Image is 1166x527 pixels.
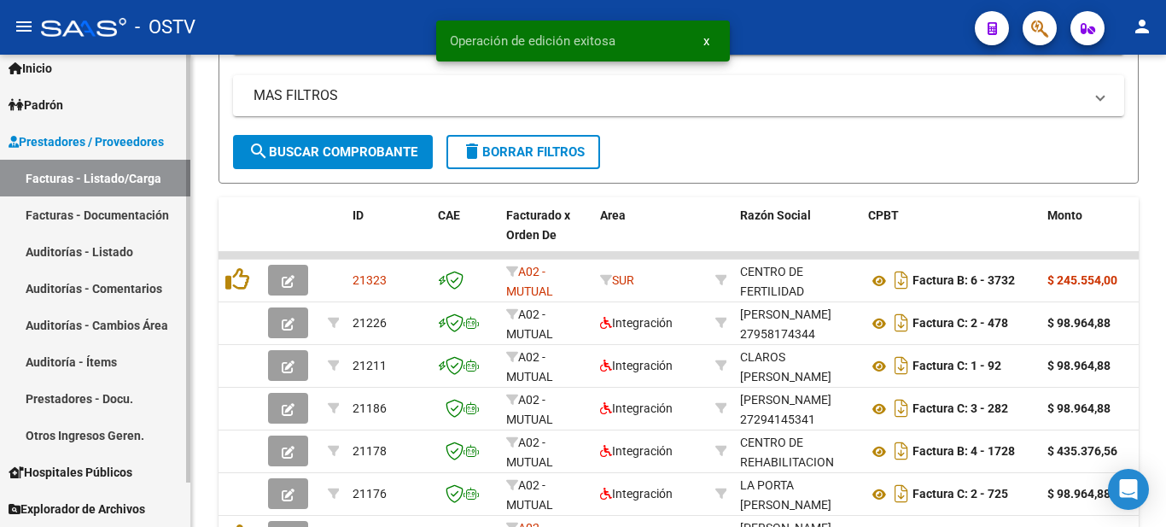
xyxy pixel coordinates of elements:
span: 21211 [353,359,387,372]
mat-icon: delete [462,141,482,161]
span: Integración [600,401,673,415]
span: 21178 [353,444,387,458]
span: 21186 [353,401,387,415]
div: 30713516607 [740,433,854,469]
span: Hospitales Públicos [9,463,132,482]
span: ID [353,208,364,222]
datatable-header-cell: CPBT [861,197,1041,272]
button: x [690,26,723,56]
span: CAE [438,208,460,222]
span: Explorador de Archivos [9,500,145,518]
i: Descargar documento [890,480,912,507]
span: Facturado x Orden De [506,208,570,242]
span: SUR [600,273,634,287]
div: [PERSON_NAME] [740,390,831,410]
strong: $ 98.964,88 [1047,487,1111,501]
span: Borrar Filtros [462,144,585,160]
div: 30710084366 [740,262,854,298]
div: LA PORTA [PERSON_NAME] [740,476,854,515]
strong: Factura C: 2 - 478 [912,317,1008,331]
strong: $ 98.964,88 [1047,401,1111,415]
i: Descargar documento [890,266,912,294]
strong: Factura B: 6 - 3732 [912,274,1015,288]
datatable-header-cell: Area [593,197,708,272]
span: x [703,33,709,49]
span: Inicio [9,59,52,78]
div: 27384587106 [740,348,854,384]
span: - OSTV [135,9,195,46]
datatable-header-cell: Facturado x Orden De [499,197,593,272]
i: Descargar documento [890,352,912,379]
span: Razón Social [740,208,811,222]
strong: $ 98.964,88 [1047,359,1111,372]
mat-icon: search [248,141,269,161]
strong: $ 98.964,88 [1047,316,1111,330]
span: Padrón [9,96,63,114]
button: Borrar Filtros [446,135,600,169]
span: Buscar Comprobante [248,144,417,160]
datatable-header-cell: CAE [431,197,499,272]
strong: $ 435.376,56 [1047,444,1117,458]
div: CLAROS [PERSON_NAME] [740,348,854,387]
div: 27294145341 [740,390,854,426]
button: Buscar Comprobante [233,135,433,169]
span: Monto [1047,208,1082,222]
i: Descargar documento [890,309,912,337]
strong: Factura C: 2 - 725 [912,488,1008,501]
mat-icon: menu [14,16,34,37]
mat-icon: person [1132,16,1152,37]
span: 21226 [353,316,387,330]
span: Integración [600,359,673,372]
strong: Factura B: 4 - 1728 [912,445,1015,459]
span: Integración [600,444,673,458]
i: Descargar documento [890,437,912,465]
strong: $ 245.554,00 [1047,273,1117,287]
strong: Factura C: 3 - 282 [912,402,1008,416]
span: Integración [600,316,673,330]
span: Operación de edición exitosa [450,32,615,50]
div: 27223600218 [740,476,854,512]
datatable-header-cell: Monto [1041,197,1143,272]
datatable-header-cell: Razón Social [733,197,861,272]
span: Prestadores / Proveedores [9,132,164,151]
div: Open Intercom Messenger [1108,469,1149,510]
mat-panel-title: MAS FILTROS [254,86,1083,105]
span: 21323 [353,273,387,287]
span: 21176 [353,487,387,501]
datatable-header-cell: ID [346,197,431,272]
mat-expansion-panel-header: MAS FILTROS [233,75,1124,116]
div: 27958174344 [740,305,854,341]
div: [PERSON_NAME] [740,305,831,325]
div: CENTRO DE FERTILIDAD [GEOGRAPHIC_DATA] S.A. [740,262,855,340]
i: Descargar documento [890,395,912,422]
span: CPBT [868,208,899,222]
span: Area [600,208,626,222]
span: Integración [600,487,673,501]
strong: Factura C: 1 - 92 [912,360,1001,373]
